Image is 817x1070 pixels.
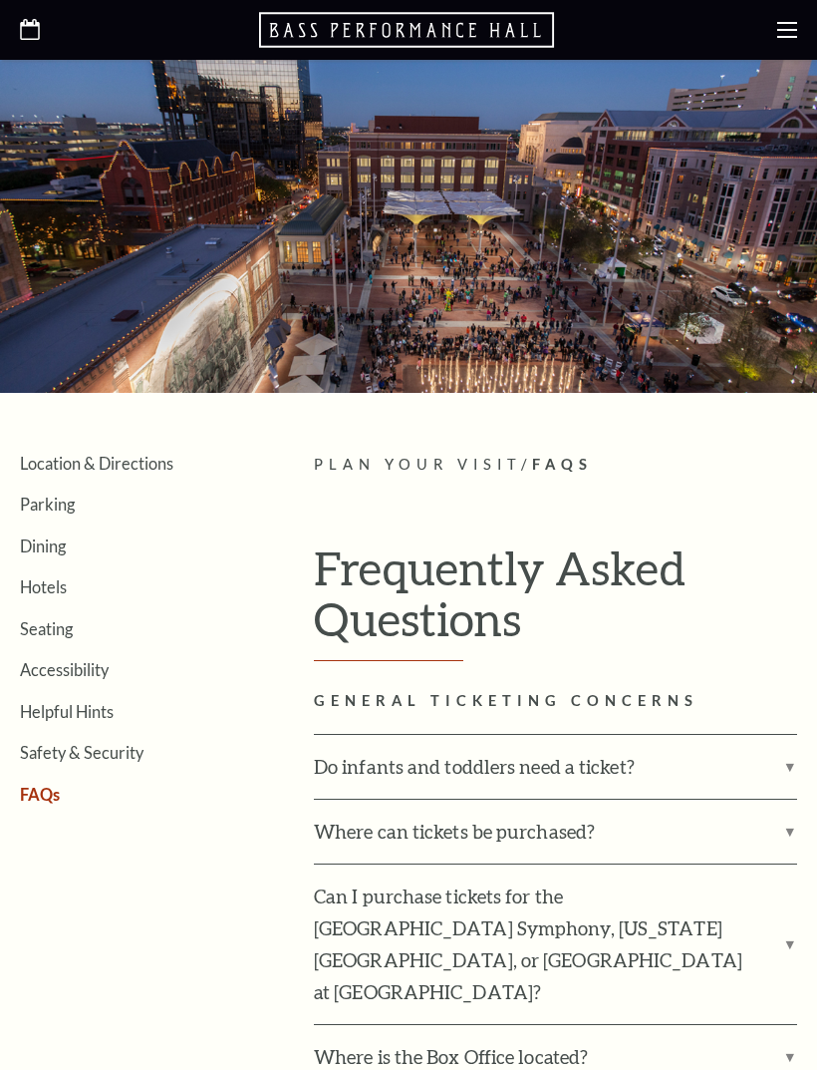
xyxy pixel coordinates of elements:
a: Helpful Hints [20,702,114,721]
a: Dining [20,536,66,555]
h2: GENERAL TICKETING CONCERNS [314,689,797,714]
span: FAQs [532,456,593,473]
p: / [314,453,797,478]
a: Accessibility [20,660,109,679]
label: Can I purchase tickets for the [GEOGRAPHIC_DATA] Symphony, [US_STATE][GEOGRAPHIC_DATA], or [GEOGR... [314,865,797,1024]
a: Hotels [20,577,67,596]
label: Do infants and toddlers need a ticket? [314,735,797,799]
span: Plan Your Visit [314,456,521,473]
label: Where can tickets be purchased? [314,800,797,864]
a: FAQs [20,785,60,804]
a: Location & Directions [20,454,173,473]
a: Parking [20,495,75,514]
a: Seating [20,619,73,638]
a: Safety & Security [20,743,143,762]
h1: Frequently Asked Questions [314,542,797,661]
